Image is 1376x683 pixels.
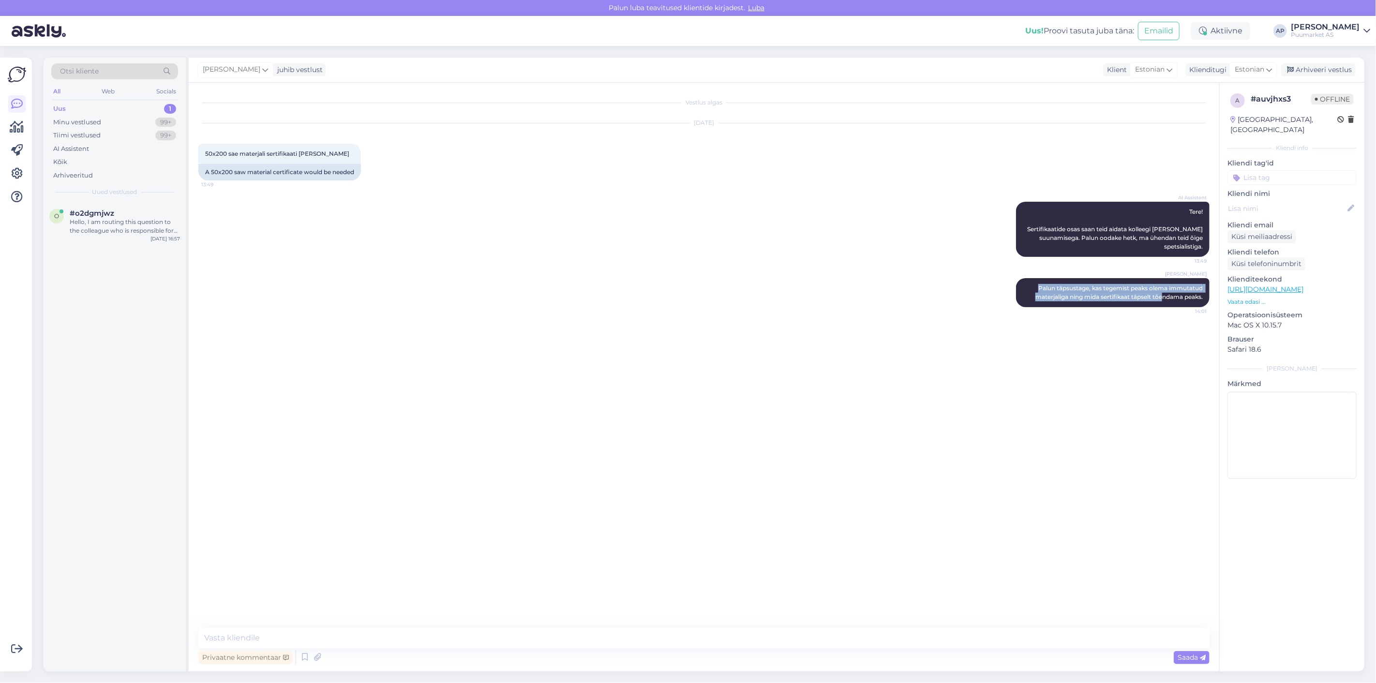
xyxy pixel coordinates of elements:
[1027,208,1204,250] span: Tere! Sertifikaatide osas saan teid aidata kolleegi [PERSON_NAME] suunamisega. Palun oodake hetk,...
[1025,25,1134,37] div: Proovi tasuta juba täna:
[92,188,137,196] span: Uued vestlused
[60,66,99,76] span: Otsi kliente
[1170,194,1207,201] span: AI Assistent
[1230,115,1337,135] div: [GEOGRAPHIC_DATA], [GEOGRAPHIC_DATA]
[1227,297,1357,306] p: Vaata edasi ...
[1170,257,1207,265] span: 13:49
[8,65,26,84] img: Askly Logo
[53,104,66,114] div: Uus
[1227,247,1357,257] p: Kliendi telefon
[1227,310,1357,320] p: Operatsioonisüsteem
[198,98,1210,107] div: Vestlus algas
[1185,65,1226,75] div: Klienditugi
[1228,203,1346,214] input: Lisa nimi
[1227,364,1357,373] div: [PERSON_NAME]
[745,3,767,12] span: Luba
[1251,93,1311,105] div: # auvjhxs3
[203,64,260,75] span: [PERSON_NAME]
[198,164,361,180] div: A 50x200 saw material certificate would be needed
[1291,31,1360,39] div: Puumarket AS
[1191,22,1250,40] div: Aktiivne
[1281,63,1356,76] div: Arhiveeri vestlus
[164,104,176,114] div: 1
[273,65,323,75] div: juhib vestlust
[1227,170,1357,185] input: Lisa tag
[1291,23,1360,31] div: [PERSON_NAME]
[150,235,180,242] div: [DATE] 16:57
[53,157,67,167] div: Kõik
[1178,653,1206,662] span: Saada
[1103,65,1127,75] div: Klient
[198,651,293,664] div: Privaatne kommentaar
[1236,97,1240,104] span: a
[1227,320,1357,330] p: Mac OS X 10.15.7
[1227,189,1357,199] p: Kliendi nimi
[54,212,59,220] span: o
[1235,64,1264,75] span: Estonian
[1025,26,1044,35] b: Uus!
[1311,94,1354,104] span: Offline
[155,131,176,140] div: 99+
[1227,144,1357,152] div: Kliendi info
[70,218,180,235] div: Hello, I am routing this question to the colleague who is responsible for this topic. The reply m...
[205,150,349,157] span: 50x200 sae materjali sertifikaati [PERSON_NAME]
[1273,24,1287,38] div: AP
[53,144,89,154] div: AI Assistent
[51,85,62,98] div: All
[53,171,93,180] div: Arhiveeritud
[1035,284,1204,300] span: Palun täpsustage, kas tegemist peaks olema immutatud materjaliga ning mida sertifikaat täpselt tõ...
[53,118,101,127] div: Minu vestlused
[1170,308,1207,315] span: 14:01
[1227,285,1303,294] a: [URL][DOMAIN_NAME]
[1227,334,1357,344] p: Brauser
[1227,274,1357,284] p: Klienditeekond
[1227,158,1357,168] p: Kliendi tag'id
[70,209,114,218] span: #o2dgmjwz
[100,85,117,98] div: Web
[154,85,178,98] div: Socials
[1227,220,1357,230] p: Kliendi email
[53,131,101,140] div: Tiimi vestlused
[1227,344,1357,355] p: Safari 18.6
[1227,230,1296,243] div: Küsi meiliaadressi
[155,118,176,127] div: 99+
[1138,22,1180,40] button: Emailid
[1227,257,1305,270] div: Küsi telefoninumbrit
[1291,23,1370,39] a: [PERSON_NAME]Puumarket AS
[198,119,1210,127] div: [DATE]
[1227,379,1357,389] p: Märkmed
[1165,270,1207,278] span: [PERSON_NAME]
[201,181,238,188] span: 13:49
[1135,64,1165,75] span: Estonian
